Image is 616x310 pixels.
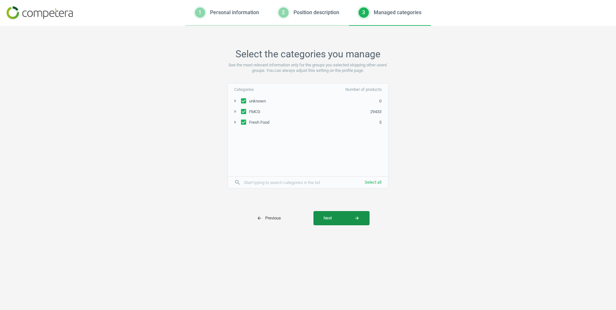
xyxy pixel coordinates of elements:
button: Nextarrow_forward [313,211,370,225]
input: Start typing to search categories in the list [241,178,337,187]
i: arrow_right [231,108,239,115]
span: 5 [379,120,388,125]
div: 2 [278,7,289,18]
span: unknown [248,98,267,104]
div: Managed categories [374,9,421,16]
p: See the most relevant information only for the groups you selected skipping other users' groups. ... [227,62,389,74]
div: Personal information [210,9,259,16]
span: FMCG [248,109,262,115]
i: arrow_forward [354,216,360,221]
img: 7b73d85f1bbbb9d816539e11aedcf956.png [6,6,73,20]
div: 3 [359,7,369,18]
i: arrow_right [231,118,239,126]
div: 1 [195,7,205,18]
span: 29433 [370,109,388,115]
span: Fresh Food [248,120,271,125]
button: arrow_right [231,97,239,105]
span: 0 [379,98,388,104]
div: Position description [294,9,339,16]
span: Previous [257,215,281,221]
p: Number of products [308,87,382,92]
i: arrow_back [257,216,262,221]
button: arrow_backPrevious [247,211,313,225]
i: search [234,179,241,186]
button: arrow_right [231,118,239,127]
h2: Select the categories you manage [227,48,389,60]
button: arrow_right [231,108,239,116]
button: Select all [358,177,388,188]
span: Next [323,215,360,221]
p: Categories [234,87,308,92]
